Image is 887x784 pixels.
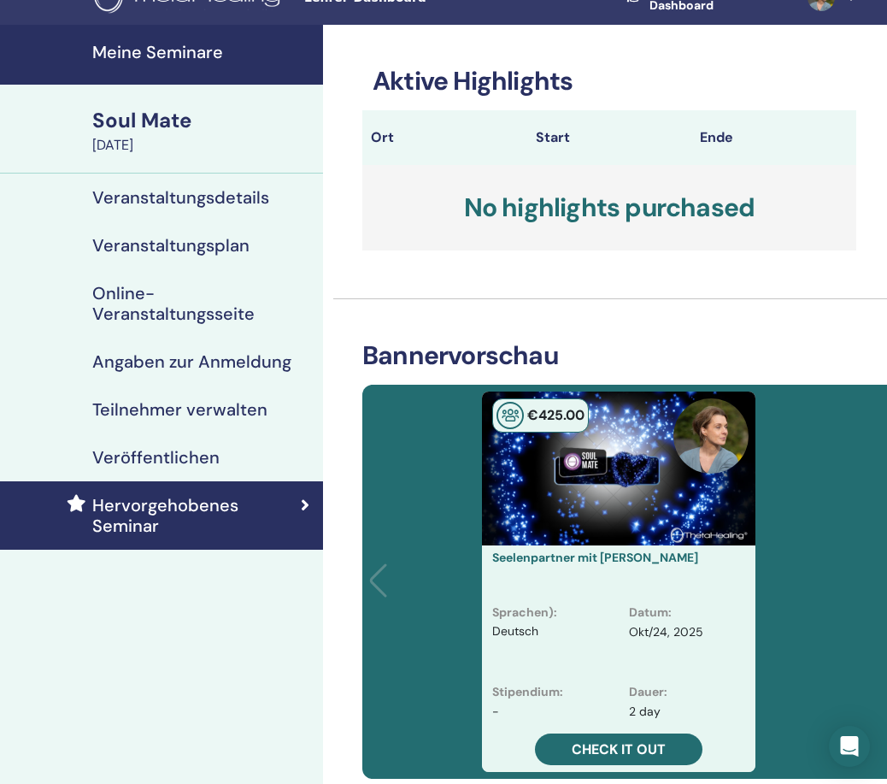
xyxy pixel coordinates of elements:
h4: Veranstaltungsplan [92,235,250,256]
p: Sprachen) : [492,604,557,622]
h4: Veranstaltungsdetails [92,187,269,208]
h4: Angaben zur Anmeldung [92,351,291,372]
p: Stipendium : [492,683,563,701]
h3: Aktive Highlights [362,66,856,97]
p: Dauer : [629,683,667,701]
th: Ende [691,110,856,165]
div: Open Intercom Messenger [829,726,870,767]
span: Check it out [572,740,666,758]
h4: Online-Veranstaltungsseite [92,283,309,324]
h3: No highlights purchased [362,165,856,251]
h4: Teilnehmer verwalten [92,399,267,420]
th: Ort [362,110,527,165]
p: Okt/24, 2025 [629,623,703,641]
p: Datum : [629,604,672,622]
p: - [492,703,499,721]
a: Check it out [535,734,702,765]
div: [DATE] [92,135,313,156]
div: Soul Mate [92,106,313,135]
img: default.jpg [673,398,749,474]
h4: Meine Seminare [92,42,313,62]
span: € 425 .00 [527,406,584,424]
th: Start [527,110,692,165]
a: Soul Mate[DATE] [82,106,323,156]
p: 2 day [629,703,661,721]
p: Deutsch [492,623,538,669]
img: In-Person Seminar [496,402,524,429]
h4: Hervorgehobenes Seminar [92,495,301,536]
h4: Veröffentlichen [92,447,220,468]
a: Seelenpartner mit [PERSON_NAME] [492,550,698,565]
